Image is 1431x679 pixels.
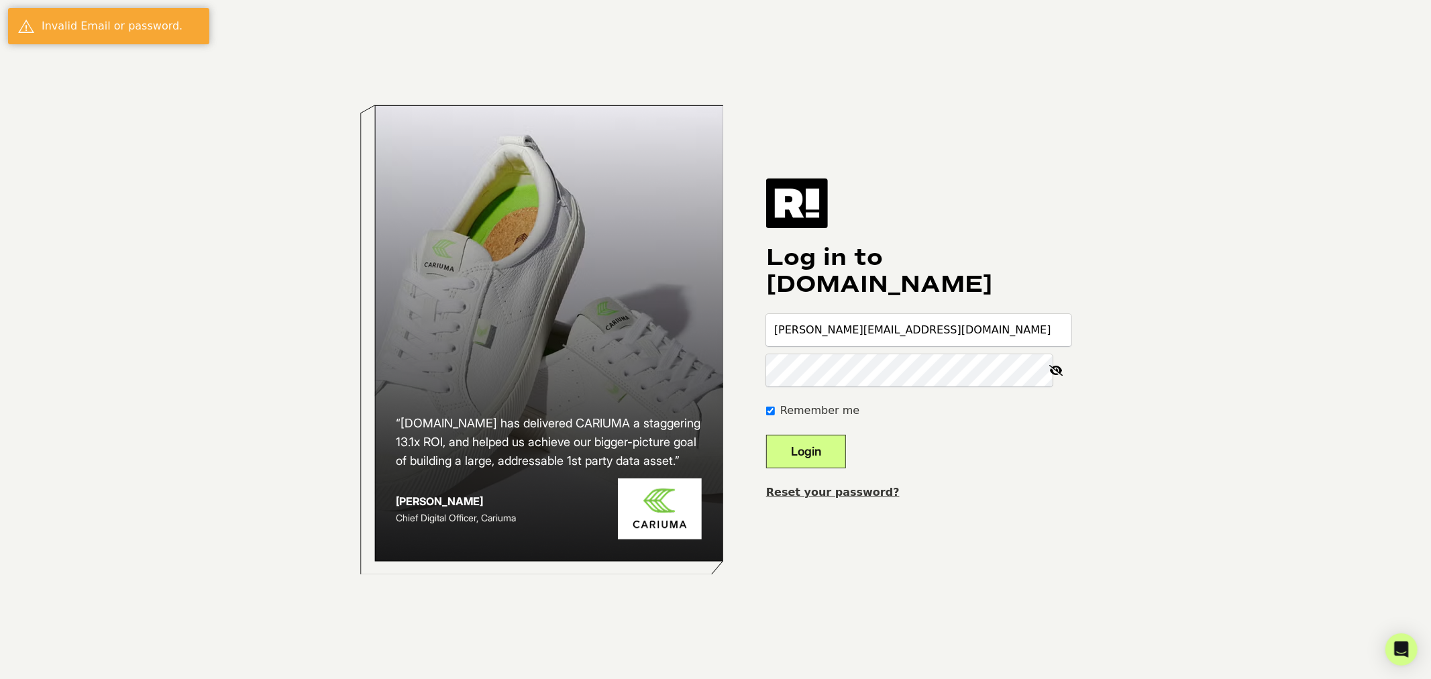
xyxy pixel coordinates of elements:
a: Reset your password? [766,486,900,499]
h1: Log in to [DOMAIN_NAME] [766,244,1071,298]
span: Chief Digital Officer, Cariuma [396,512,516,523]
div: Invalid Email or password. [42,18,199,34]
div: Open Intercom Messenger [1385,633,1418,666]
img: Retention.com [766,178,828,228]
img: Cariuma [618,478,702,539]
button: Login [766,435,846,468]
input: Email [766,314,1071,346]
h2: “[DOMAIN_NAME] has delivered CARIUMA a staggering 13.1x ROI, and helped us achieve our bigger-pic... [396,414,702,470]
label: Remember me [780,403,859,419]
strong: [PERSON_NAME] [396,494,483,508]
